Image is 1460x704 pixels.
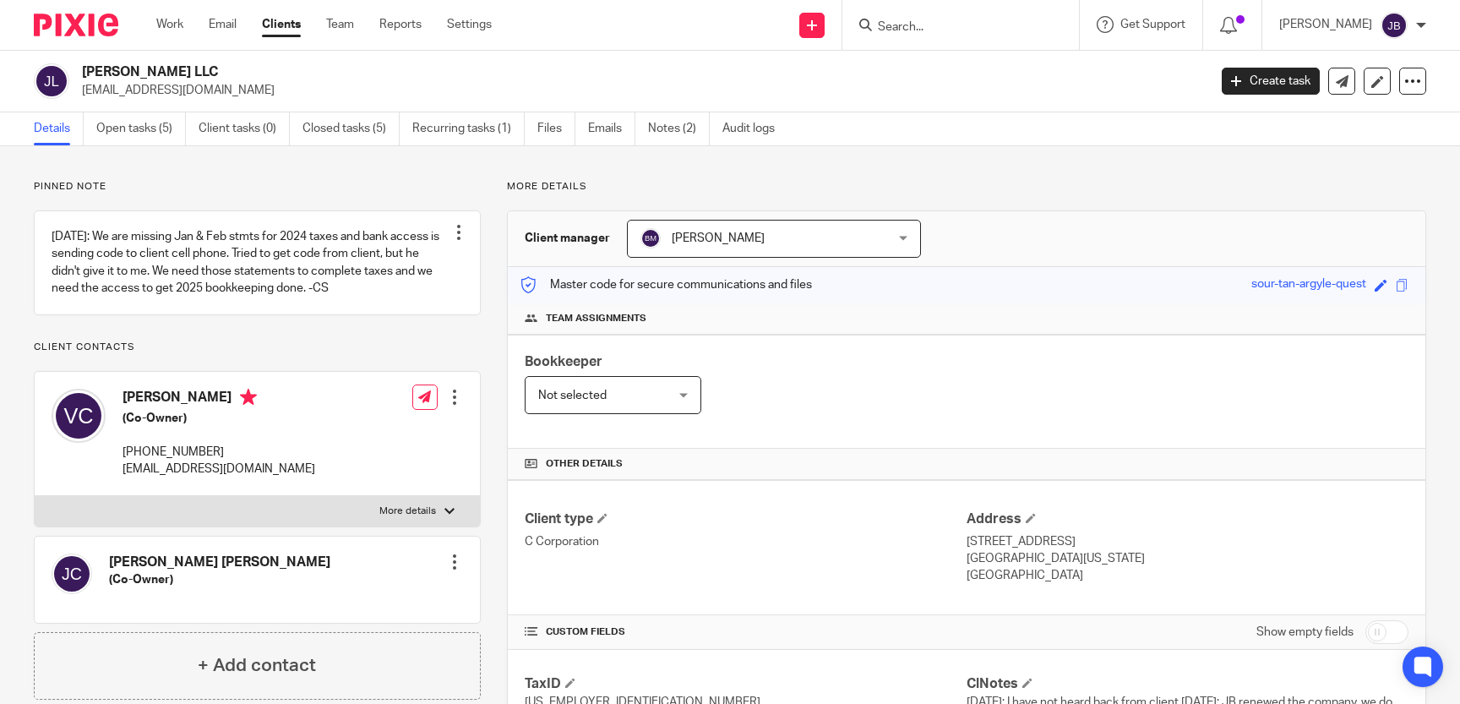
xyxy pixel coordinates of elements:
h2: [PERSON_NAME] LLC [82,63,973,81]
img: svg%3E [640,228,661,248]
img: svg%3E [52,389,106,443]
p: [GEOGRAPHIC_DATA] [967,567,1408,584]
a: Client tasks (0) [199,112,290,145]
h5: (Co-Owner) [123,410,315,427]
label: Show empty fields [1256,624,1354,641]
h4: Address [967,510,1408,528]
span: Other details [546,457,623,471]
h4: TaxID [525,675,967,693]
h4: + Add contact [198,652,316,679]
a: Settings [447,16,492,33]
a: Create task [1222,68,1320,95]
a: Audit logs [722,112,787,145]
h4: CUSTOM FIELDS [525,625,967,639]
a: Emails [588,112,635,145]
a: Team [326,16,354,33]
span: Get Support [1120,19,1185,30]
p: More details [507,180,1426,194]
img: svg%3E [34,63,69,99]
h5: (Co-Owner) [109,571,330,588]
p: Master code for secure communications and files [520,276,812,293]
i: Primary [240,389,257,406]
a: Closed tasks (5) [302,112,400,145]
span: Not selected [538,390,607,401]
p: More details [379,505,436,518]
a: Details [34,112,84,145]
h4: [PERSON_NAME] [123,389,315,410]
h4: [PERSON_NAME] [PERSON_NAME] [109,554,330,571]
a: Work [156,16,183,33]
h4: ClNotes [967,675,1408,693]
p: Client contacts [34,341,481,354]
p: [STREET_ADDRESS] [967,533,1408,550]
p: [PERSON_NAME] [1279,16,1372,33]
img: Pixie [34,14,118,36]
a: Notes (2) [648,112,710,145]
input: Search [876,20,1028,35]
a: Reports [379,16,422,33]
p: C Corporation [525,533,967,550]
span: Team assignments [546,312,646,325]
div: sour-tan-argyle-quest [1251,276,1366,295]
p: Pinned note [34,180,481,194]
h4: Client type [525,510,967,528]
a: Open tasks (5) [96,112,186,145]
h3: Client manager [525,230,610,247]
p: [PHONE_NUMBER] [123,444,315,461]
img: svg%3E [52,554,92,594]
a: Recurring tasks (1) [412,112,525,145]
img: svg%3E [1381,12,1408,39]
a: Files [537,112,575,145]
a: Email [209,16,237,33]
span: [PERSON_NAME] [672,232,765,244]
p: [EMAIL_ADDRESS][DOMAIN_NAME] [123,461,315,478]
span: Bookkeeper [525,355,602,368]
a: Clients [262,16,301,33]
p: [EMAIL_ADDRESS][DOMAIN_NAME] [82,82,1196,99]
p: [GEOGRAPHIC_DATA][US_STATE] [967,550,1408,567]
